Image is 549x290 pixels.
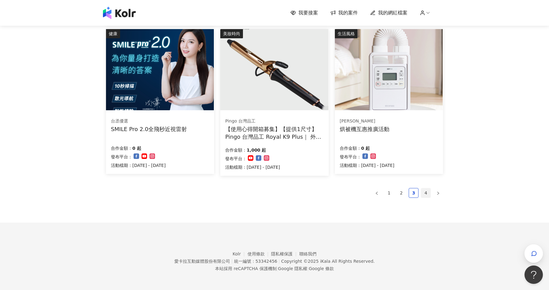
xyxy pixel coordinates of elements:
[225,155,247,162] p: 發布平台：
[372,188,382,198] li: Previous Page
[132,145,141,152] p: 0 起
[103,7,136,19] img: logo
[340,145,361,152] p: 合作金額：
[111,162,166,169] p: 活動檔期：[DATE] - [DATE]
[421,188,431,198] li: 4
[225,164,280,171] p: 活動檔期：[DATE] - [DATE]
[335,29,358,38] div: 生活風格
[225,125,324,141] div: 【使用心得開箱募集】【提供1尺寸】 Pingo 台灣品工 Royal K9 Plus｜ 外噴式負離子加長電棒-革命進化款
[215,265,334,272] span: 本站採用 reCAPTCHA 保護機制
[309,266,334,271] a: Google 條款
[277,266,278,271] span: |
[174,259,230,264] div: 愛卡拉互動媒體股份有限公司
[524,266,543,284] iframe: Help Scout Beacon - Open
[271,251,299,256] a: 隱私權保護
[233,251,247,256] a: Kolr
[330,9,358,16] a: 我的案件
[220,29,328,110] img: Pingo 台灣品工 Royal K9 Plus｜ 外噴式負離子加長電棒-革命進化款
[397,188,406,198] a: 2
[433,188,443,198] button: right
[375,191,379,195] span: left
[340,162,395,169] p: 活動檔期：[DATE] - [DATE]
[220,29,243,38] div: 美妝時尚
[378,9,407,16] span: 我的網紅檔案
[421,188,430,198] a: 4
[111,118,187,124] div: 台丞優選
[396,188,406,198] li: 2
[361,145,370,152] p: 0 起
[225,118,323,124] div: Pingo 台灣品工
[225,146,247,154] p: 合作金額：
[278,259,280,264] span: |
[409,188,418,198] a: 3
[338,9,358,16] span: 我的案件
[384,188,394,198] a: 1
[106,29,120,38] div: 健康
[436,191,440,195] span: right
[111,145,132,152] p: 合作金額：
[335,29,443,110] img: 強力烘被機 FK-H1
[320,259,331,264] a: iKala
[299,251,316,256] a: 聯絡我們
[340,118,389,124] div: [PERSON_NAME]
[433,188,443,198] li: Next Page
[372,188,382,198] button: left
[340,125,389,133] div: 烘被機互惠推廣活動
[340,153,361,160] p: 發布平台：
[106,29,214,110] img: SMILE Pro 2.0全飛秒近視雷射
[290,9,318,16] a: 我要接案
[111,125,187,133] div: SMILE Pro 2.0全飛秒近視雷射
[370,9,407,16] a: 我的網紅檔案
[307,266,309,271] span: |
[278,266,307,271] a: Google 隱私權
[247,146,266,154] p: 1,000 起
[281,259,375,264] div: Copyright © 2025 All Rights Reserved.
[409,188,418,198] li: 3
[248,251,271,256] a: 使用條款
[231,259,233,264] span: |
[111,153,132,160] p: 發布平台：
[384,188,394,198] li: 1
[234,259,277,264] div: 統一編號：53342456
[298,9,318,16] span: 我要接案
